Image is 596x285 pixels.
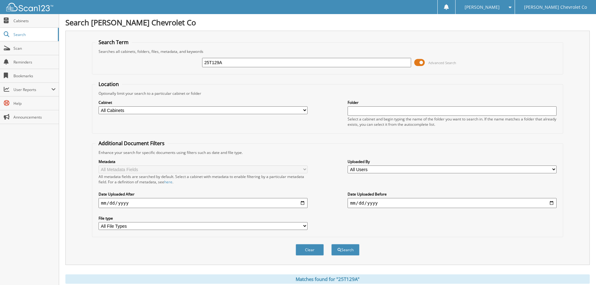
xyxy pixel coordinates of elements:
div: Searches all cabinets, folders, files, metadata, and keywords [95,49,560,54]
span: Reminders [13,59,56,65]
input: end [348,198,557,208]
span: [PERSON_NAME] [465,5,500,9]
span: Scan [13,46,56,51]
button: Search [331,244,359,256]
span: Cabinets [13,18,56,23]
label: Date Uploaded Before [348,191,557,197]
span: User Reports [13,87,51,92]
div: Matches found for "25T129A" [65,274,590,284]
label: Metadata [99,159,308,164]
img: scan123-logo-white.svg [6,3,53,11]
span: Bookmarks [13,73,56,79]
legend: Search Term [95,39,132,46]
span: Advanced Search [428,60,456,65]
div: All metadata fields are searched by default. Select a cabinet with metadata to enable filtering b... [99,174,308,185]
legend: Location [95,81,122,88]
span: Announcements [13,115,56,120]
label: File type [99,216,308,221]
span: [PERSON_NAME] Chevrolet Co [524,5,587,9]
div: Select a cabinet and begin typing the name of the folder you want to search in. If the name match... [348,116,557,127]
label: Date Uploaded After [99,191,308,197]
span: Help [13,101,56,106]
div: Enhance your search for specific documents using filters such as date and file type. [95,150,560,155]
h1: Search [PERSON_NAME] Chevrolet Co [65,17,590,28]
input: start [99,198,308,208]
label: Uploaded By [348,159,557,164]
legend: Additional Document Filters [95,140,168,147]
button: Clear [296,244,324,256]
span: Search [13,32,55,37]
a: here [164,179,172,185]
label: Cabinet [99,100,308,105]
label: Folder [348,100,557,105]
div: Optionally limit your search to a particular cabinet or folder [95,91,560,96]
